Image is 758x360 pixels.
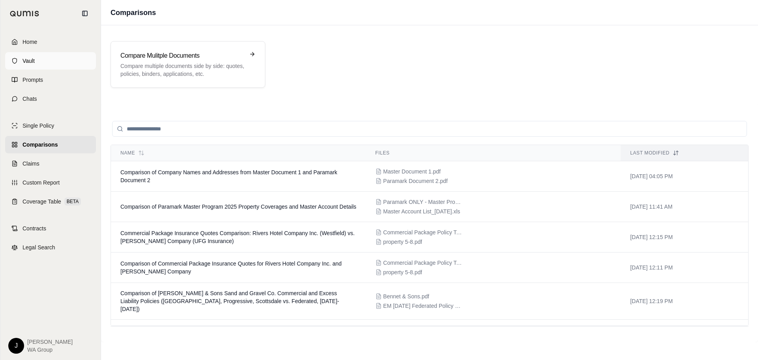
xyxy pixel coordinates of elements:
[23,38,37,46] span: Home
[366,145,621,161] th: Files
[120,290,339,312] span: Comparison of Bennett & Sons Sand and Gravel Co. Commercial and Excess Liability Policies (Cincin...
[79,7,91,20] button: Collapse sidebar
[630,150,739,156] div: Last modified
[120,169,337,183] span: Comparison of Company Names and Addresses from Master Document 1 and Paramark Document 2
[383,302,462,310] span: EM 10-18-24 Federated Policy Dec Pages 2023 for 2025Ren.pdf
[5,52,96,70] a: Vault
[5,136,96,153] a: Comparisons
[621,253,748,283] td: [DATE] 12:11 PM
[23,76,43,84] span: Prompts
[8,338,24,354] div: J
[621,320,748,350] td: [DATE] 11:31 AM
[23,122,54,130] span: Single Policy
[23,243,55,251] span: Legal Search
[5,239,96,256] a: Legal Search
[23,179,60,187] span: Custom Report
[5,174,96,191] a: Custom Report
[383,259,462,267] span: Commercial Package Policy Test.pdf
[120,204,356,210] span: Comparison of Paramark Master Program 2025 Property Coverages and Master Account Details
[621,161,748,192] td: [DATE] 04:05 PM
[10,11,39,17] img: Qumis Logo
[5,220,96,237] a: Contracts
[621,192,748,222] td: [DATE] 11:41 AM
[23,198,61,205] span: Coverage Table
[5,71,96,89] a: Prompts
[23,224,46,232] span: Contracts
[5,33,96,51] a: Home
[383,198,462,206] span: Paramark ONLY - Master Program for 2025.xlsx
[64,198,81,205] span: BETA
[621,222,748,253] td: [DATE] 12:15 PM
[5,117,96,134] a: Single Policy
[383,177,448,185] span: Paramark Document 2.pdf
[27,338,73,346] span: [PERSON_NAME]
[120,150,356,156] div: Name
[621,283,748,320] td: [DATE] 12:19 PM
[120,230,355,244] span: Commercial Package Insurance Quotes Comparison: Rivers Hotel Company Inc. (Westfield) vs. DF Coun...
[111,7,156,18] h1: Comparisons
[383,228,462,236] span: Commercial Package Policy Test.pdf
[120,260,341,275] span: Comparison of Commercial Package Insurance Quotes for Rivers Hotel Company Inc. and DF Countryman...
[383,168,441,175] span: Master Document 1.pdf
[120,51,244,60] h3: Compare Mulitple Documents
[23,141,58,149] span: Comparisons
[383,207,460,215] span: Master Account List_9-5-25.xls
[23,160,39,168] span: Claims
[23,57,35,65] span: Vault
[5,155,96,172] a: Claims
[383,292,430,300] span: Bennet & Sons.pdf
[5,90,96,107] a: Chats
[120,62,244,78] p: Compare multiple documents side by side: quotes, policies, binders, applications, etc.
[383,268,422,276] span: property 5-8.pdf
[23,95,37,103] span: Chats
[5,193,96,210] a: Coverage TableBETA
[383,238,422,246] span: property 5-8.pdf
[27,346,73,354] span: WA Group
